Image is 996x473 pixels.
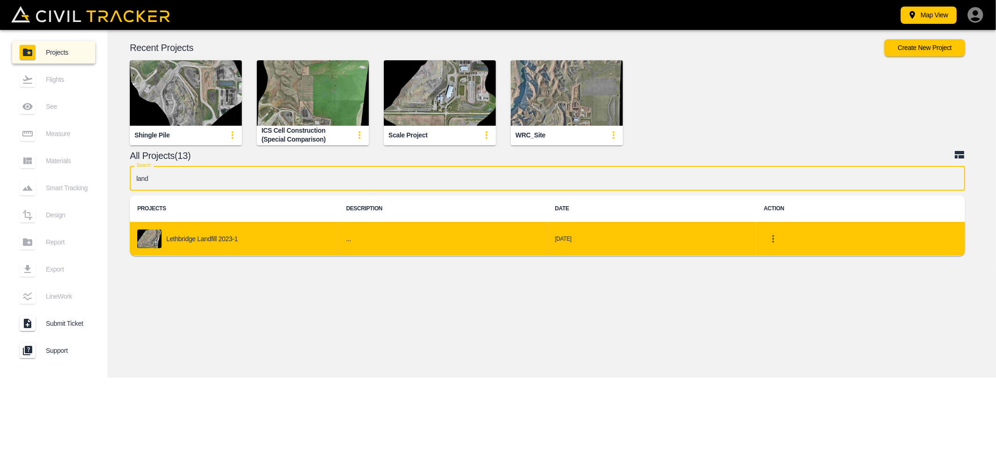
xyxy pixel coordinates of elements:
th: PROJECTS [130,195,339,222]
p: Lethbridge Landfill 2023-1 [166,235,238,243]
img: Civil Tracker [11,6,170,22]
button: Map View [901,7,957,24]
div: ICS Cell Construction (Special Comparison) [261,126,350,143]
table: project-list-table [130,195,965,256]
button: update-card-details [223,126,242,144]
span: Submit Ticket [46,320,88,327]
th: DATE [548,195,756,222]
button: update-card-details [350,126,369,144]
span: Projects [46,49,88,56]
img: Shingle Pile [130,60,242,126]
button: update-card-details [604,126,623,144]
p: Recent Projects [130,44,884,51]
button: update-card-details [477,126,496,144]
th: ACTION [756,195,965,222]
img: WRC_Site [511,60,623,126]
th: DESCRIPTION [339,195,547,222]
h6: ... [346,233,540,245]
div: WRC_Site [516,131,545,140]
div: Shingle Pile [134,131,170,140]
td: [DATE] [548,222,756,256]
span: Support [46,347,88,354]
p: All Projects(13) [130,152,954,159]
img: project-image [137,229,162,248]
a: Support [12,339,95,362]
button: Create New Project [884,39,965,57]
a: Submit Ticket [12,312,95,335]
a: Projects [12,41,95,64]
img: Scale Project [384,60,496,126]
img: ICS Cell Construction (Special Comparison) [257,60,369,126]
div: Scale Project [389,131,428,140]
